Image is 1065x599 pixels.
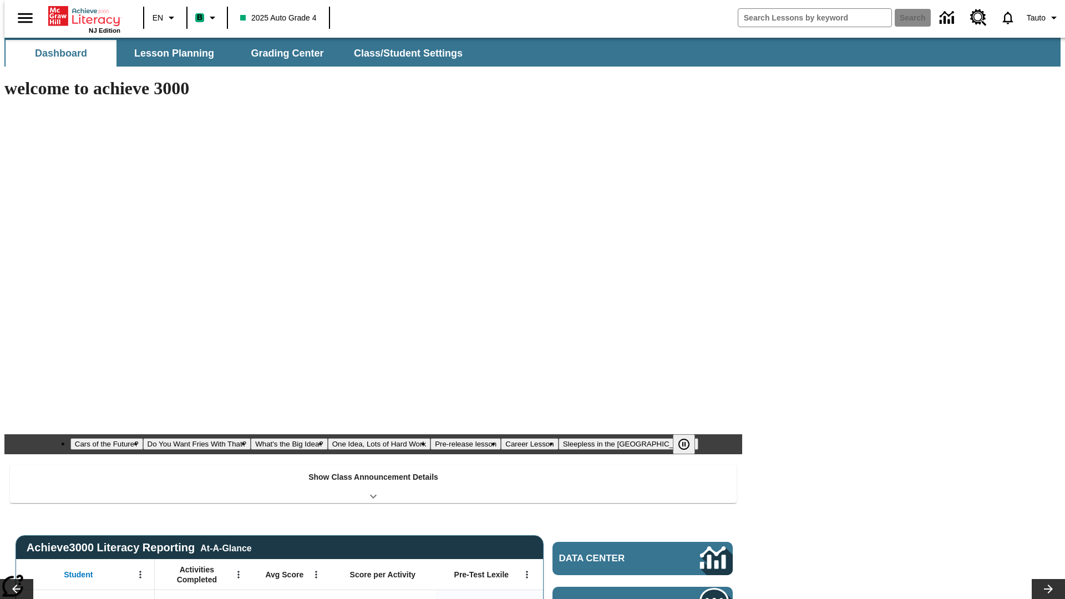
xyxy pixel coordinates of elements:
[251,438,328,450] button: Slide 3 What's the Big Idea?
[89,27,120,34] span: NJ Edition
[4,78,742,99] h1: welcome to achieve 3000
[143,438,251,450] button: Slide 2 Do You Want Fries With That?
[308,471,438,483] p: Show Class Announcement Details
[132,566,149,583] button: Open Menu
[738,9,891,27] input: search field
[308,566,324,583] button: Open Menu
[64,570,93,580] span: Student
[27,541,252,554] span: Achieve3000 Literacy Reporting
[1022,8,1065,28] button: Profile/Settings
[673,434,695,454] button: Pause
[345,40,471,67] button: Class/Student Settings
[9,2,42,34] button: Open side menu
[153,12,163,24] span: EN
[230,566,247,583] button: Open Menu
[430,438,501,450] button: Slide 5 Pre-release lesson
[200,541,251,554] div: At-A-Glance
[1032,579,1065,599] button: Lesson carousel, Next
[673,434,706,454] div: Pause
[4,38,1061,67] div: SubNavbar
[501,438,558,450] button: Slide 6 Career Lesson
[993,3,1022,32] a: Notifications
[552,542,733,575] a: Data Center
[240,12,317,24] span: 2025 Auto Grade 4
[1027,12,1046,24] span: Tauto
[48,4,120,34] div: Home
[119,40,230,67] button: Lesson Planning
[519,566,535,583] button: Open Menu
[559,438,699,450] button: Slide 7 Sleepless in the Animal Kingdom
[350,570,416,580] span: Score per Activity
[160,565,234,585] span: Activities Completed
[328,438,430,450] button: Slide 4 One Idea, Lots of Hard Work
[10,465,737,503] div: Show Class Announcement Details
[48,5,120,27] a: Home
[454,570,509,580] span: Pre-Test Lexile
[963,3,993,33] a: Resource Center, Will open in new tab
[559,553,663,564] span: Data Center
[4,40,473,67] div: SubNavbar
[197,11,202,24] span: B
[191,8,224,28] button: Boost Class color is mint green. Change class color
[70,438,143,450] button: Slide 1 Cars of the Future?
[933,3,963,33] a: Data Center
[148,8,183,28] button: Language: EN, Select a language
[265,570,303,580] span: Avg Score
[232,40,343,67] button: Grading Center
[6,40,116,67] button: Dashboard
